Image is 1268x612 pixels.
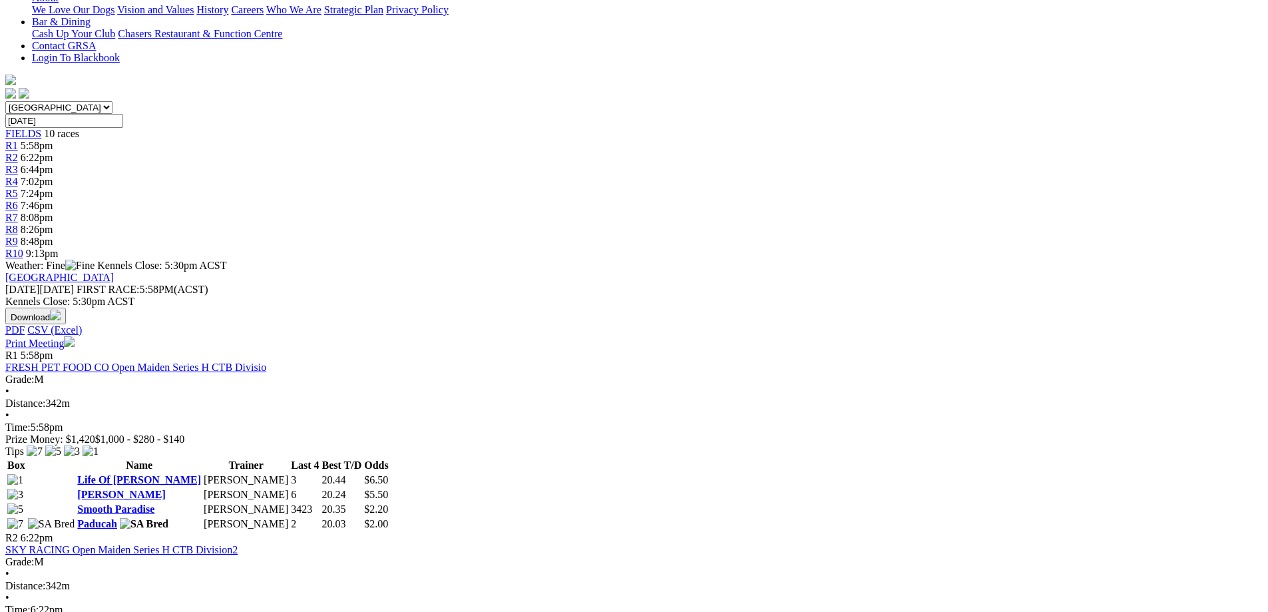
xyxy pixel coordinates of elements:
[5,260,97,271] span: Weather: Fine
[364,474,388,485] span: $6.50
[21,212,53,223] span: 8:08pm
[21,236,53,247] span: 8:48pm
[5,374,35,385] span: Grade:
[290,503,319,516] td: 3423
[7,474,23,486] img: 1
[97,260,226,271] span: Kennels Close: 5:30pm ACST
[5,188,18,199] span: R5
[321,459,362,472] th: Best T/D
[266,4,321,15] a: Who We Are
[5,164,18,175] a: R3
[321,517,362,531] td: 20.03
[5,362,266,373] a: FRESH PET FOOD CO Open Maiden Series H CTB Divisio
[5,398,1263,410] div: 342m
[77,474,201,485] a: Life Of [PERSON_NAME]
[44,128,79,139] span: 10 races
[26,248,59,259] span: 9:13pm
[21,140,53,151] span: 5:58pm
[5,422,1263,434] div: 5:58pm
[5,556,1263,568] div: M
[5,580,45,591] span: Distance:
[117,4,194,15] a: Vision and Values
[364,518,388,529] span: $2.00
[5,248,23,259] span: R10
[203,459,289,472] th: Trainer
[203,473,289,487] td: [PERSON_NAME]
[5,532,18,543] span: R2
[7,518,23,530] img: 7
[324,4,383,15] a: Strategic Plan
[21,164,53,175] span: 6:44pm
[5,140,18,151] a: R1
[95,434,185,445] span: $1,000 - $280 - $140
[32,4,1263,16] div: About
[83,446,99,458] img: 1
[21,200,53,211] span: 7:46pm
[21,224,53,235] span: 8:26pm
[203,488,289,501] td: [PERSON_NAME]
[290,488,319,501] td: 6
[5,88,16,99] img: facebook.svg
[5,200,18,211] a: R6
[32,28,1263,40] div: Bar & Dining
[5,544,238,555] a: SKY RACING Open Maiden Series H CTB Division2
[5,324,25,336] a: PDF
[5,236,18,247] a: R9
[5,434,1263,446] div: Prize Money: $1,420
[77,284,139,295] span: FIRST RACE:
[32,4,114,15] a: We Love Our Dogs
[7,503,23,515] img: 5
[5,272,114,283] a: [GEOGRAPHIC_DATA]
[5,152,18,163] a: R2
[32,40,96,51] a: Contact GRSA
[5,114,123,128] input: Select date
[45,446,61,458] img: 5
[27,324,82,336] a: CSV (Excel)
[5,176,18,187] a: R4
[21,350,53,361] span: 5:58pm
[77,489,165,500] a: [PERSON_NAME]
[5,128,41,139] a: FIELDS
[5,422,31,433] span: Time:
[321,473,362,487] td: 20.44
[364,503,388,515] span: $2.20
[364,489,388,500] span: $5.50
[5,446,24,457] span: Tips
[5,324,1263,336] div: Download
[231,4,264,15] a: Careers
[32,28,115,39] a: Cash Up Your Club
[5,308,66,324] button: Download
[290,459,319,472] th: Last 4
[32,52,120,63] a: Login To Blackbook
[5,580,1263,592] div: 342m
[203,503,289,516] td: [PERSON_NAME]
[65,260,95,272] img: Fine
[363,459,389,472] th: Odds
[5,386,9,397] span: •
[5,284,74,295] span: [DATE]
[5,350,18,361] span: R1
[5,212,18,223] a: R7
[118,28,282,39] a: Chasers Restaurant & Function Centre
[28,518,75,530] img: SA Bred
[32,16,91,27] a: Bar & Dining
[5,398,45,409] span: Distance:
[5,338,75,349] a: Print Meeting
[21,532,53,543] span: 6:22pm
[50,310,61,320] img: download.svg
[77,503,154,515] a: Smooth Paradise
[321,488,362,501] td: 20.24
[5,296,1263,308] div: Kennels Close: 5:30pm ACST
[21,152,53,163] span: 6:22pm
[19,88,29,99] img: twitter.svg
[5,224,18,235] a: R8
